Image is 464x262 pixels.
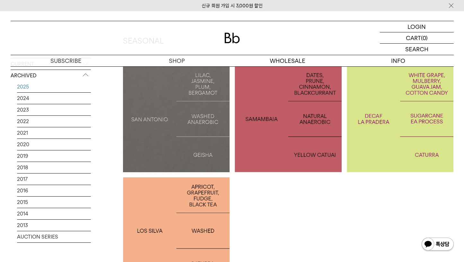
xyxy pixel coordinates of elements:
[421,32,428,43] p: (0)
[17,220,91,231] a: 2013
[407,21,426,32] p: LOGIN
[17,116,91,127] a: 2022
[11,55,121,66] a: SUBSCRIBE
[405,44,428,55] p: SEARCH
[11,70,91,81] p: ARCHIVED
[123,66,230,173] a: 산 안토니오: 게이샤SAN ANTONIO: GEISHA
[232,55,343,66] p: WHOLESALE
[347,66,454,173] a: 콜롬비아 라 프라데라 디카페인 COLOMBIA LA PRADERA DECAF
[224,33,240,43] img: 로고
[343,55,454,66] p: INFO
[17,127,91,139] a: 2021
[17,162,91,173] a: 2018
[235,66,342,173] a: 브라질 사맘바이아BRAZIL SAMAMBAIA
[17,231,91,242] a: AUCTION SERIES
[17,150,91,162] a: 2019
[17,93,91,104] a: 2024
[202,3,263,9] a: 신규 회원 가입 시 3,000원 할인
[406,32,421,43] p: CART
[17,81,91,92] a: 2025
[421,237,454,252] img: 카카오톡 채널 1:1 채팅 버튼
[17,208,91,219] a: 2014
[17,139,91,150] a: 2020
[17,173,91,185] a: 2017
[17,104,91,115] a: 2023
[17,185,91,196] a: 2016
[380,32,454,44] a: CART (0)
[121,55,232,66] a: SHOP
[380,21,454,32] a: LOGIN
[17,197,91,208] a: 2015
